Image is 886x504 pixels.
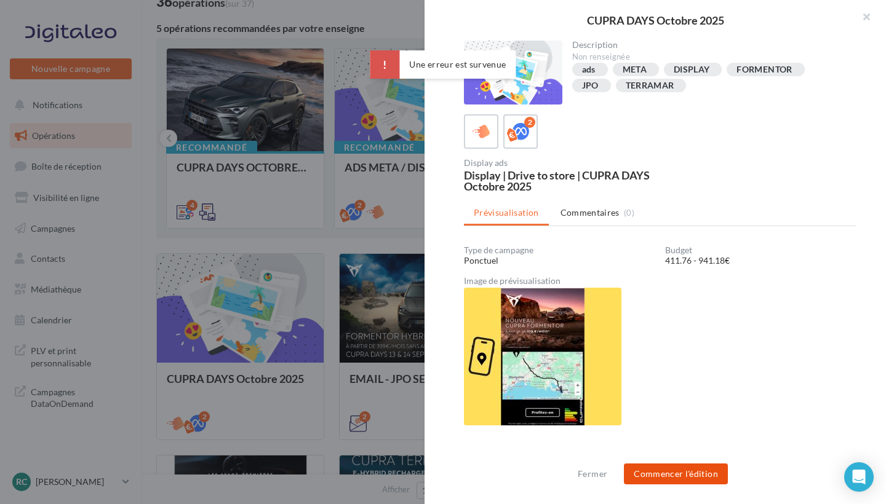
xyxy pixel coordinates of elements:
[626,81,674,90] div: TERRAMAR
[573,467,612,481] button: Fermer
[464,159,655,167] div: Display ads
[524,117,535,128] div: 2
[444,15,866,26] div: CUPRA DAYS Octobre 2025
[674,65,709,74] div: DISPLAY
[464,246,655,254] div: Type de campagne
[736,65,792,74] div: FORMENTOR
[464,288,621,425] img: c14277d021d3d8fb152ebb9bcd2e0253.jpg
[624,463,728,484] button: Commencer l'édition
[665,254,856,267] div: 411.76 - 941.18€
[665,246,856,254] div: Budget
[624,208,634,218] span: (0)
[582,81,599,90] div: JPO
[370,50,516,79] div: Une erreur est survenue
[464,277,856,285] div: Image de prévisualisation
[844,462,874,492] div: Open Intercom Messenger
[572,52,847,63] div: Non renseignée
[623,65,647,74] div: META
[464,170,655,192] div: Display | Drive to store | CUPRA DAYS Octobre 2025
[561,207,620,219] span: Commentaires
[582,65,596,74] div: ads
[572,41,847,49] div: Description
[464,254,655,267] div: Ponctuel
